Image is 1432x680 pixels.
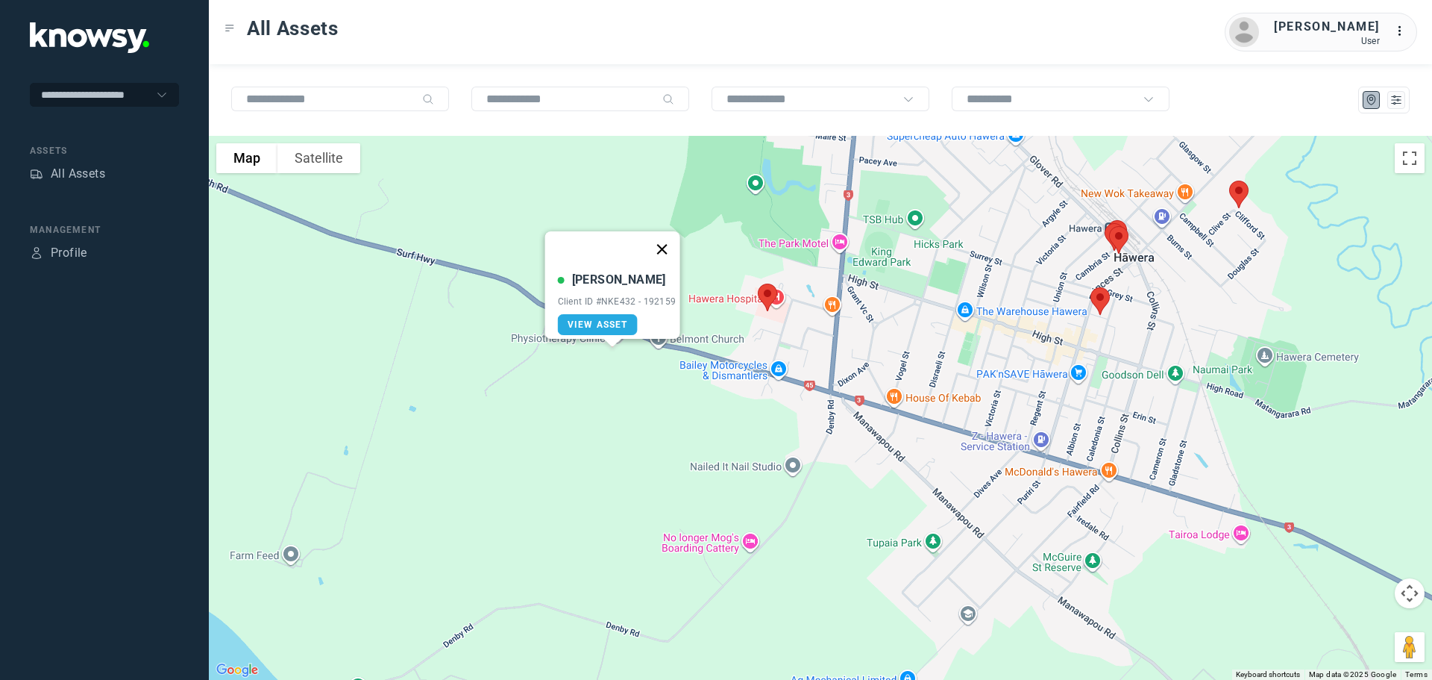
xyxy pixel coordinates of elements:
[1395,143,1425,173] button: Toggle fullscreen view
[558,314,638,335] a: View Asset
[277,143,360,173] button: Show satellite imagery
[1395,578,1425,608] button: Map camera controls
[558,296,676,307] div: Client ID #NKE432 - 192159
[644,231,679,267] button: Close
[422,93,434,105] div: Search
[572,271,666,289] div: [PERSON_NAME]
[216,143,277,173] button: Show street map
[1236,670,1300,680] button: Keyboard shortcuts
[1229,17,1259,47] img: avatar.png
[1274,36,1380,46] div: User
[1309,670,1396,679] span: Map data ©2025 Google
[1405,670,1428,679] a: Terms (opens in new tab)
[1389,93,1403,107] div: List
[1395,25,1410,37] tspan: ...
[30,167,43,181] div: Assets
[30,22,149,53] img: Application Logo
[51,244,87,262] div: Profile
[247,15,339,42] span: All Assets
[1395,22,1413,40] div: :
[1395,22,1413,43] div: :
[51,165,105,183] div: All Assets
[213,661,262,680] img: Google
[30,223,179,237] div: Management
[30,165,105,183] a: AssetsAll Assets
[30,244,87,262] a: ProfileProfile
[1365,93,1378,107] div: Map
[662,93,674,105] div: Search
[1274,18,1380,36] div: [PERSON_NAME]
[224,23,235,34] div: Toggle Menu
[213,661,262,680] a: Open this area in Google Maps (opens a new window)
[568,319,628,330] span: View Asset
[30,144,179,157] div: Assets
[1395,632,1425,662] button: Drag Pegman onto the map to open Street View
[30,246,43,260] div: Profile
